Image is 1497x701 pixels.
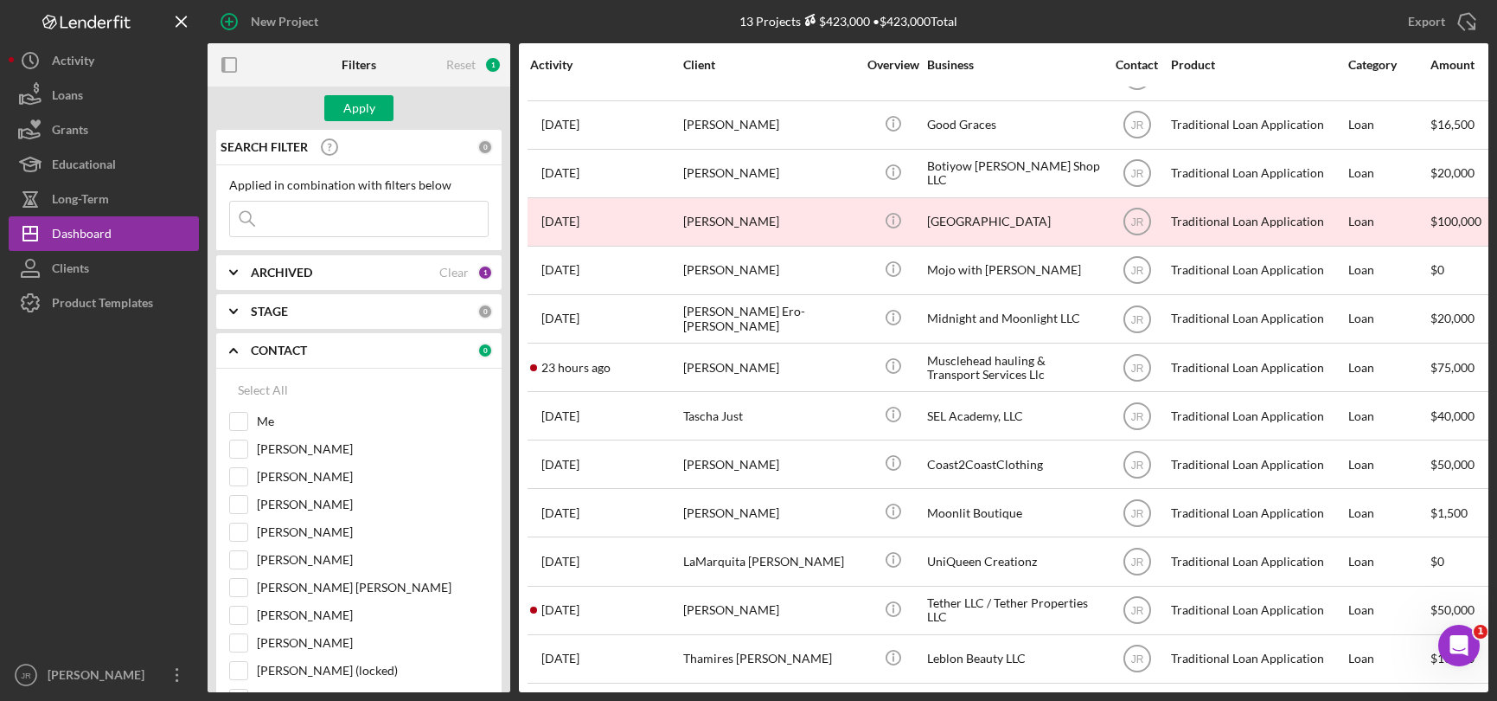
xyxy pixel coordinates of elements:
[251,4,318,39] div: New Project
[257,524,489,541] label: [PERSON_NAME]
[1408,4,1445,39] div: Export
[43,658,156,697] div: [PERSON_NAME]
[1348,151,1429,196] div: Loan
[1130,119,1143,132] text: JR
[1348,490,1429,536] div: Loan
[927,441,1100,487] div: Coast2CoastClothing
[1430,408,1475,423] span: $40,000
[9,147,199,182] a: Educational
[541,603,579,617] time: 2025-08-14 21:06
[927,588,1100,633] div: Tether LLC / Tether Properties LLC
[1171,151,1344,196] div: Traditional Loan Application
[1348,441,1429,487] div: Loan
[683,344,856,390] div: [PERSON_NAME]
[52,147,116,186] div: Educational
[257,607,489,624] label: [PERSON_NAME]
[541,506,579,520] time: 2025-08-04 21:04
[1130,605,1143,617] text: JR
[251,344,307,357] b: CONTACT
[927,490,1100,536] div: Moonlit Boutique
[1430,199,1495,245] div: $100,000
[342,58,376,72] b: Filters
[1171,58,1344,72] div: Product
[1348,588,1429,633] div: Loan
[484,56,502,74] div: 1
[1171,588,1344,633] div: Traditional Loan Application
[541,166,579,180] time: 2025-02-22 21:38
[1430,360,1475,375] span: $75,000
[52,286,153,325] div: Product Templates
[1348,393,1429,439] div: Loan
[1430,311,1475,325] span: $20,000
[257,634,489,652] label: [PERSON_NAME]
[1348,538,1429,584] div: Loan
[1430,651,1475,666] span: $10,000
[229,373,297,408] button: Select All
[1130,556,1143,569] text: JR
[683,490,856,536] div: [PERSON_NAME]
[927,102,1100,148] div: Good Graces
[9,182,199,216] a: Long-Term
[1171,393,1344,439] div: Traditional Loan Application
[9,216,199,251] button: Dashboard
[477,304,493,319] div: 0
[1348,58,1429,72] div: Category
[9,658,199,692] button: JR[PERSON_NAME]
[739,14,957,29] div: 13 Projects • $423,000 Total
[52,43,94,82] div: Activity
[257,496,489,513] label: [PERSON_NAME]
[251,305,288,318] b: STAGE
[52,251,89,290] div: Clients
[1348,636,1429,682] div: Loan
[9,113,199,147] button: Grants
[1171,490,1344,536] div: Traditional Loan Application
[477,265,493,280] div: 1
[927,344,1100,390] div: Musclehead hauling & Transport Services Llc
[541,555,579,569] time: 2025-08-12 21:00
[1171,636,1344,682] div: Traditional Loan Application
[251,266,312,280] b: ARCHIVED
[683,102,856,148] div: [PERSON_NAME]
[683,538,856,584] div: LaMarquita [PERSON_NAME]
[1171,538,1344,584] div: Traditional Loan Application
[1130,362,1143,374] text: JR
[439,266,469,280] div: Clear
[541,312,579,325] time: 2025-04-29 03:12
[9,251,199,286] button: Clients
[257,441,489,458] label: [PERSON_NAME]
[343,95,375,121] div: Apply
[324,95,393,121] button: Apply
[927,151,1100,196] div: Botiyow [PERSON_NAME] Shop LLC
[683,636,856,682] div: Thamires [PERSON_NAME]
[1130,168,1143,180] text: JR
[52,78,83,117] div: Loans
[229,178,489,192] div: Applied in combination with filters below
[801,14,870,29] div: $423,000
[541,361,611,375] time: 2025-09-08 22:05
[1438,625,1480,666] iframe: Intercom live chat
[1130,410,1143,422] text: JR
[1104,58,1169,72] div: Contact
[1348,199,1429,245] div: Loan
[1348,102,1429,148] div: Loan
[1474,625,1487,639] span: 1
[1430,262,1444,277] span: $0
[541,263,579,277] time: 2025-05-15 16:46
[1171,441,1344,487] div: Traditional Loan Application
[927,538,1100,584] div: UniQueen Creationz
[257,662,489,679] label: [PERSON_NAME] (locked)
[1171,248,1344,293] div: Traditional Loan Application
[477,343,493,358] div: 0
[9,78,199,113] button: Loans
[477,139,493,155] div: 0
[1171,344,1344,390] div: Traditional Loan Application
[21,671,31,680] text: JR
[927,58,1100,72] div: Business
[257,413,489,430] label: Me
[1130,265,1143,277] text: JR
[541,118,579,132] time: 2025-04-22 19:13
[683,588,856,633] div: [PERSON_NAME]
[208,4,336,39] button: New Project
[927,636,1100,682] div: Leblon Beauty LLC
